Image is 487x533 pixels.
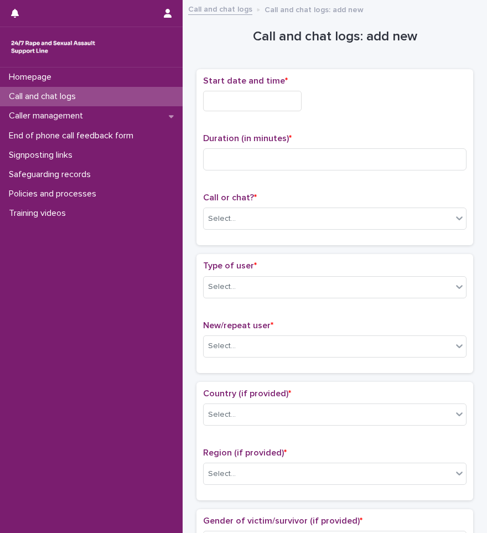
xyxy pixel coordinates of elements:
span: Call or chat? [203,193,257,202]
h1: Call and chat logs: add new [196,29,473,45]
span: Gender of victim/survivor (if provided) [203,516,362,525]
p: Signposting links [4,150,81,161]
div: Select... [208,468,236,480]
div: Select... [208,340,236,352]
a: Call and chat logs [188,2,252,15]
p: Caller management [4,111,92,121]
p: Call and chat logs: add new [265,3,364,15]
p: Policies and processes [4,189,105,199]
span: Region (if provided) [203,448,287,457]
p: End of phone call feedback form [4,131,142,141]
span: Type of user [203,261,257,270]
img: rhQMoQhaT3yELyF149Cw [9,36,97,58]
span: New/repeat user [203,321,273,330]
span: Start date and time [203,76,288,85]
p: Safeguarding records [4,169,100,180]
div: Select... [208,281,236,293]
div: Select... [208,213,236,225]
p: Call and chat logs [4,91,85,102]
div: Select... [208,409,236,421]
span: Country (if provided) [203,389,291,398]
span: Duration (in minutes) [203,134,292,143]
p: Homepage [4,72,60,82]
p: Training videos [4,208,75,219]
